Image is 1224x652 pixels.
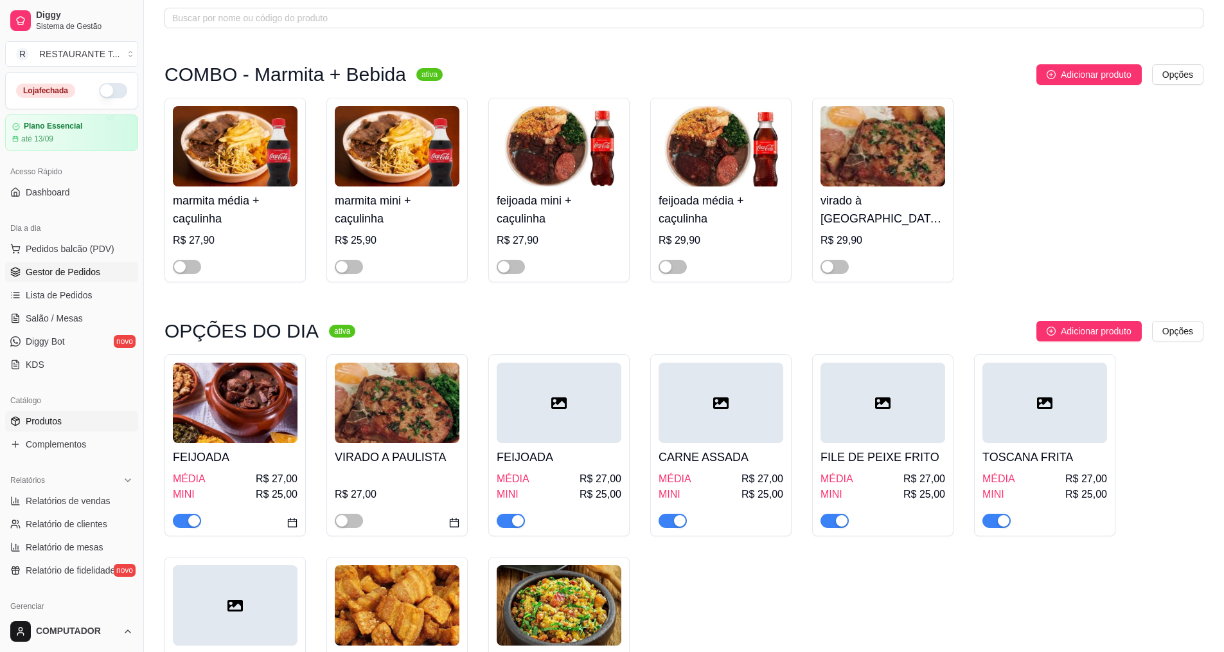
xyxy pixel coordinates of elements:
button: Alterar Status [99,83,127,98]
div: Loja fechada [16,84,75,98]
button: Adicionar produto [1036,64,1142,85]
h4: FILE DE PEIXE FRITO [820,448,945,466]
a: DiggySistema de Gestão [5,5,138,36]
a: Relatório de clientes [5,514,138,534]
span: MÉDIA [820,471,853,487]
button: Pedidos balcão (PDV) [5,239,138,259]
div: RESTAURANTE T ... [39,48,120,60]
h4: marmita mini + caçulinha [335,192,459,228]
article: Plano Essencial [24,122,82,131]
span: Relatório de fidelidade [26,564,115,577]
div: R$ 27,00 [335,487,459,502]
span: R [16,48,29,60]
span: MINI [497,487,519,502]
span: Adicionar produto [1061,68,1131,82]
sup: ativa [329,325,355,338]
span: Produtos [26,415,62,428]
img: product-image [497,106,621,186]
a: Dashboard [5,182,138,203]
h4: marmita média + caçulinha [173,192,297,228]
h4: FEIJOADA [173,448,297,466]
article: até 13/09 [21,134,53,144]
h4: virado à [GEOGRAPHIC_DATA] + caçulinha [820,192,945,228]
span: calendar [287,518,297,528]
h3: COMBO - Marmita + Bebida [164,67,406,82]
span: Relatório de clientes [26,518,107,530]
button: COMPUTADOR [5,616,138,647]
span: plus-circle [1047,327,1056,336]
span: plus-circle [1047,70,1056,79]
sup: ativa [416,68,443,81]
div: R$ 29,90 [659,233,783,248]
span: Relatórios de vendas [26,494,111,507]
span: Salão / Mesas [26,312,83,325]
a: Lista de Pedidos [5,285,138,305]
div: Dia a dia [5,218,138,239]
span: MÉDIA [173,471,206,487]
div: R$ 25,90 [335,233,459,248]
span: Diggy Bot [26,335,65,348]
a: KDS [5,354,138,375]
a: Relatório de mesas [5,537,138,557]
span: R$ 27,00 [580,471,621,487]
div: Gerenciar [5,596,138,617]
h4: FEIJOADA [497,448,621,466]
span: MÉDIA [497,471,529,487]
span: KDS [26,358,44,371]
img: product-image [497,565,621,646]
span: MINI [659,487,680,502]
span: MINI [173,487,195,502]
span: Gestor de Pedidos [26,266,100,278]
span: R$ 25,00 [256,487,297,502]
img: product-image [335,363,459,443]
a: Diggy Botnovo [5,331,138,352]
button: Opções [1152,321,1203,341]
span: Lista de Pedidos [26,289,93,302]
button: Select a team [5,41,138,67]
span: MINI [982,487,1004,502]
span: Dashboard [26,186,70,199]
h4: CARNE ASSADA [659,448,783,466]
a: Plano Essencialaté 13/09 [5,114,138,151]
span: R$ 25,00 [580,487,621,502]
a: Complementos [5,434,138,455]
span: R$ 27,00 [903,471,945,487]
a: Relatório de fidelidadenovo [5,560,138,581]
h3: OPÇÕES DO DIA [164,323,319,339]
span: Adicionar produto [1061,324,1131,338]
span: Opções [1162,324,1193,338]
span: R$ 27,00 [256,471,297,487]
span: Relatórios [10,475,45,485]
button: Opções [1152,64,1203,85]
span: calendar [449,518,459,528]
span: R$ 27,00 [1065,471,1107,487]
div: R$ 27,90 [497,233,621,248]
button: Adicionar produto [1036,321,1142,341]
input: Buscar por nome ou código do produto [172,11,1185,25]
img: product-image [659,106,783,186]
span: R$ 25,00 [903,487,945,502]
span: R$ 25,00 [741,487,783,502]
a: Gestor de Pedidos [5,262,138,282]
img: product-image [820,106,945,186]
div: R$ 27,90 [173,233,297,248]
span: Relatório de mesas [26,541,103,554]
h4: VIRADO A PAULISTA [335,448,459,466]
h4: TOSCANA FRITA [982,448,1107,466]
a: Salão / Mesas [5,308,138,329]
a: Produtos [5,411,138,431]
h4: feijoada mini + caçulinha [497,192,621,228]
span: MÉDIA [982,471,1015,487]
span: COMPUTADOR [36,626,118,637]
span: Diggy [36,10,133,21]
img: product-image [335,106,459,186]
img: product-image [335,565,459,646]
img: product-image [173,106,297,186]
span: Sistema de Gestão [36,21,133,32]
span: Opções [1162,68,1193,82]
span: R$ 27,00 [741,471,783,487]
span: Complementos [26,438,86,451]
div: Catálogo [5,390,138,411]
span: MÉDIA [659,471,691,487]
span: Pedidos balcão (PDV) [26,242,114,255]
